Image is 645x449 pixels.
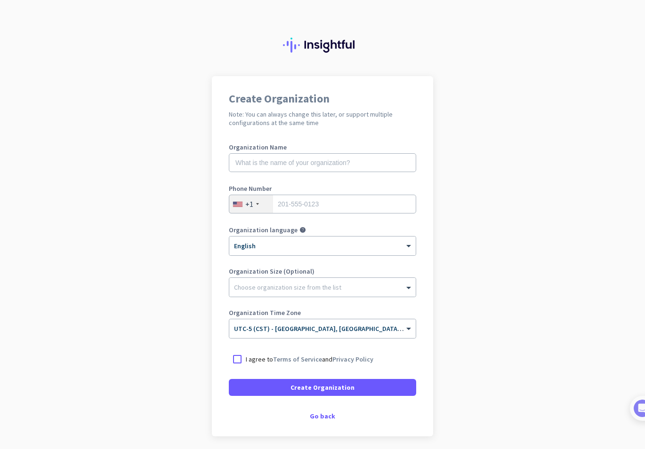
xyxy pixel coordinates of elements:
img: Insightful [283,38,362,53]
label: Phone Number [229,185,416,192]
a: Privacy Policy [332,355,373,363]
label: Organization language [229,227,298,233]
label: Organization Name [229,144,416,150]
p: I agree to and [246,354,373,364]
button: Create Organization [229,379,416,396]
a: Terms of Service [273,355,322,363]
div: Go back [229,413,416,419]
input: 201-555-0123 [229,195,416,213]
h1: Create Organization [229,93,416,104]
div: +1 [245,199,253,209]
i: help [299,227,306,233]
input: What is the name of your organization? [229,153,416,172]
span: Create Organization [290,383,355,392]
h2: Note: You can always change this later, or support multiple configurations at the same time [229,110,416,127]
label: Organization Size (Optional) [229,268,416,275]
label: Organization Time Zone [229,309,416,316]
